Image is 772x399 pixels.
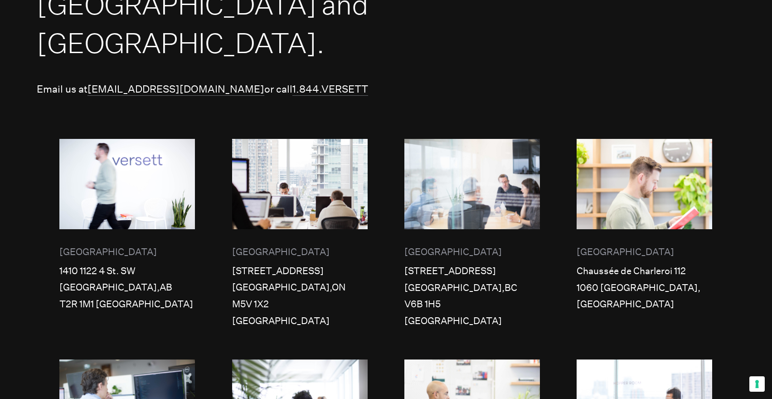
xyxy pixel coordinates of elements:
[87,83,264,96] a: [EMAIL_ADDRESS][DOMAIN_NAME]
[404,244,540,261] div: [GEOGRAPHIC_DATA]
[577,280,712,296] div: 1060 [GEOGRAPHIC_DATA] ,
[404,263,540,280] div: [STREET_ADDRESS]
[37,81,735,98] p: Email us at or call
[59,139,195,229] img: Calgary office
[59,279,195,296] div: [GEOGRAPHIC_DATA] , AB
[577,139,712,330] a: Brussels office[GEOGRAPHIC_DATA]Chaussée de Charleroi 1121060 [GEOGRAPHIC_DATA], [GEOGRAPHIC_DATA]
[232,139,368,330] a: Toronto office[GEOGRAPHIC_DATA][STREET_ADDRESS][GEOGRAPHIC_DATA],ONM5V 1X2 [GEOGRAPHIC_DATA]
[232,263,368,280] div: [STREET_ADDRESS]
[404,139,540,230] img: Vancouver office
[232,139,368,229] img: Toronto office
[404,280,540,296] div: [GEOGRAPHIC_DATA] , BC
[577,263,712,280] div: Chaussée de Charleroi 112
[232,279,368,296] div: [GEOGRAPHIC_DATA] , ON
[577,139,712,230] img: Brussels office
[232,244,368,261] div: [GEOGRAPHIC_DATA]
[577,244,712,261] div: [GEOGRAPHIC_DATA]
[59,296,195,313] div: T2R 1M1 [GEOGRAPHIC_DATA]
[59,139,195,330] a: Calgary office[GEOGRAPHIC_DATA]1410 1122 4 St. SW[GEOGRAPHIC_DATA],ABT2R 1M1 [GEOGRAPHIC_DATA]
[59,263,195,280] div: 1410 1122 4 St. SW
[404,296,540,329] div: V6B 1H5 [GEOGRAPHIC_DATA]
[749,376,765,392] button: Your consent preferences for tracking technologies
[404,139,540,330] a: Vancouver office[GEOGRAPHIC_DATA][STREET_ADDRESS][GEOGRAPHIC_DATA],BCV6B 1H5 [GEOGRAPHIC_DATA]
[577,296,712,313] div: [GEOGRAPHIC_DATA]
[292,83,368,96] a: 1.844.VERSETT
[59,244,195,261] div: [GEOGRAPHIC_DATA]
[232,296,368,329] div: M5V 1X2 [GEOGRAPHIC_DATA]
